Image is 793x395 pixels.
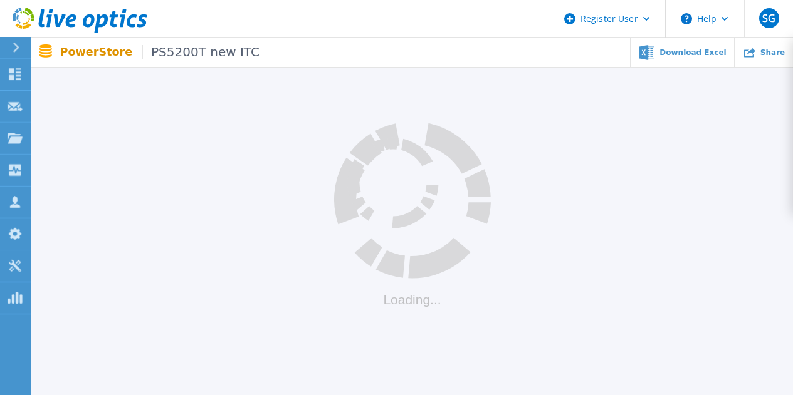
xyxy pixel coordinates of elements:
[142,45,260,59] span: PS5200T new ITC
[760,49,785,56] span: Share
[60,45,260,59] p: PowerStore
[659,49,726,56] span: Download Excel
[334,292,491,307] div: Loading...
[762,13,775,23] span: SG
